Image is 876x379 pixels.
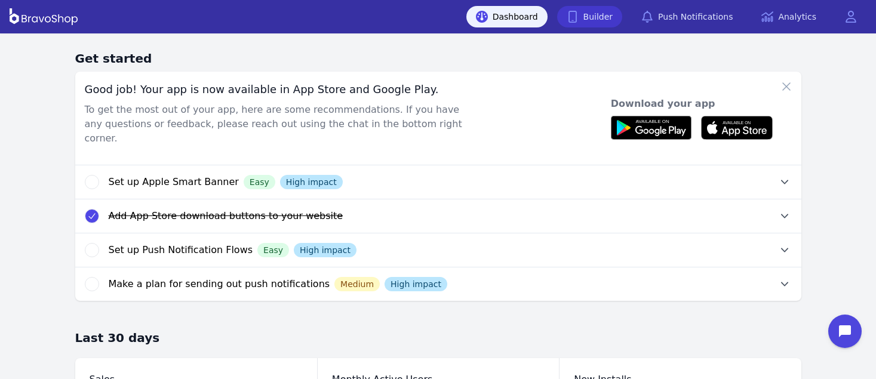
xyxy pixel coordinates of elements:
div: Medium [334,277,380,291]
div: High impact [294,243,356,257]
span: Set up Apple Smart Banner [109,175,239,189]
img: BravoShop [10,8,78,25]
div: To get the most out of your app, here are some recommendations. If you have any questions or feed... [85,103,480,146]
button: Add App Store download buttons to your website [109,199,801,233]
img: Available on Google Play [611,116,691,140]
div: Download your app [611,97,792,111]
span: Set up Push Notification Flows [109,243,253,257]
span: Add App Store download buttons to your website [109,209,343,223]
button: Make a plan for sending out push notificationsMediumHigh impact [109,267,801,301]
div: High impact [385,277,447,291]
div: Easy [257,243,289,257]
div: Easy [244,175,275,189]
button: Set up Apple Smart BannerEasyHigh impact [109,165,801,199]
div: Good job! Your app is now available in App Store and Google Play. [85,81,480,98]
h3: Get started [75,50,801,67]
a: Push Notifications [632,6,742,27]
img: Available on App Store [701,116,773,140]
a: Builder [557,6,623,27]
a: Dashboard [466,6,548,27]
span: Make a plan for sending out push notifications [109,277,330,291]
div: High impact [280,175,343,189]
button: Set up Push Notification FlowsEasyHigh impact [109,233,801,267]
a: Analytics [752,6,826,27]
h3: Last 30 days [75,329,801,346]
